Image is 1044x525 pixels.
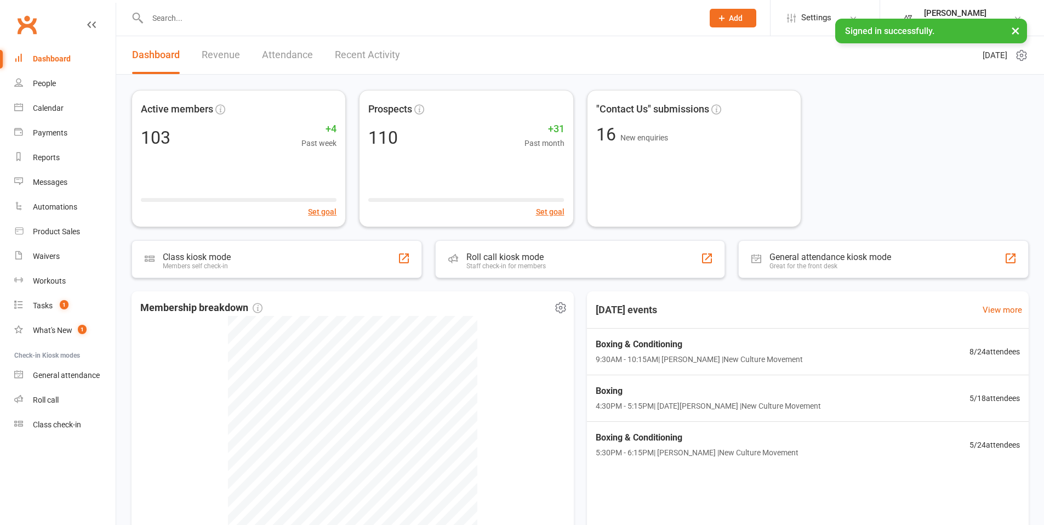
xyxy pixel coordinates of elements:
span: Settings [801,5,831,30]
span: Past month [524,137,564,149]
img: thumb_image1748164043.png [897,7,919,29]
div: Payments [33,128,67,137]
span: 1 [78,325,87,334]
button: Set goal [536,206,564,218]
a: Roll call [14,388,116,413]
a: Messages [14,170,116,195]
a: People [14,71,116,96]
span: 9:30AM - 10:15AM | [PERSON_NAME] | New Culture Movement [596,353,803,365]
a: Dashboard [132,36,180,74]
div: General attendance [33,371,100,380]
a: General attendance kiosk mode [14,363,116,388]
span: Past week [301,137,336,149]
div: Roll call [33,396,59,404]
div: Dashboard [33,54,71,63]
div: Workouts [33,276,66,285]
span: Boxing [596,384,821,398]
button: Set goal [308,206,336,218]
a: Product Sales [14,219,116,244]
div: Reports [33,153,60,162]
div: Product Sales [33,227,80,236]
div: General attendance kiosk mode [769,252,891,262]
h3: [DATE] events [587,300,666,320]
div: Great for the front desk [769,262,891,270]
div: Calendar [33,104,64,112]
span: Membership breakdown [140,300,263,316]
span: 16 [596,124,620,145]
div: [PERSON_NAME] [924,8,1003,18]
a: Automations [14,195,116,219]
a: Waivers [14,244,116,269]
span: +4 [301,121,336,137]
span: +31 [524,121,564,137]
span: 5:30PM - 6:15PM | [PERSON_NAME] | New Culture Movement [596,447,798,459]
a: Clubworx [13,11,41,38]
a: Attendance [262,36,313,74]
a: Recent Activity [335,36,400,74]
a: Tasks 1 [14,293,116,318]
span: Add [729,14,743,22]
span: Signed in successfully. [845,26,934,36]
span: 5 / 18 attendees [969,392,1020,404]
div: Waivers [33,252,60,261]
div: Members self check-in [163,262,231,270]
span: 4:30PM - 5:15PM | [DATE][PERSON_NAME] | New Culture Movement [596,400,821,412]
div: New Culture Movement [924,18,1003,28]
a: Dashboard [14,47,116,71]
input: Search... [144,10,695,26]
span: "Contact Us" submissions [596,101,709,117]
div: People [33,79,56,88]
a: Workouts [14,269,116,293]
a: Calendar [14,96,116,121]
a: Reports [14,145,116,170]
div: Class kiosk mode [163,252,231,262]
span: Boxing & Conditioning [596,337,803,352]
a: Payments [14,121,116,145]
span: [DATE] [983,49,1007,62]
div: Class check-in [33,420,81,429]
div: Tasks [33,301,53,310]
div: 103 [141,129,170,146]
span: New enquiries [620,133,668,142]
a: Revenue [202,36,240,74]
div: 110 [368,129,398,146]
span: 1 [60,300,69,309]
a: Class kiosk mode [14,413,116,437]
span: 8 / 24 attendees [969,346,1020,358]
span: Prospects [368,101,412,117]
button: Add [710,9,756,27]
div: Automations [33,202,77,211]
a: What's New1 [14,318,116,343]
div: What's New [33,326,72,335]
a: View more [983,303,1022,317]
div: Staff check-in for members [466,262,546,270]
span: Active members [141,101,213,117]
span: Boxing & Conditioning [596,431,798,445]
button: × [1006,19,1025,42]
div: Messages [33,178,67,187]
span: 5 / 24 attendees [969,439,1020,451]
div: Roll call kiosk mode [466,252,546,262]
